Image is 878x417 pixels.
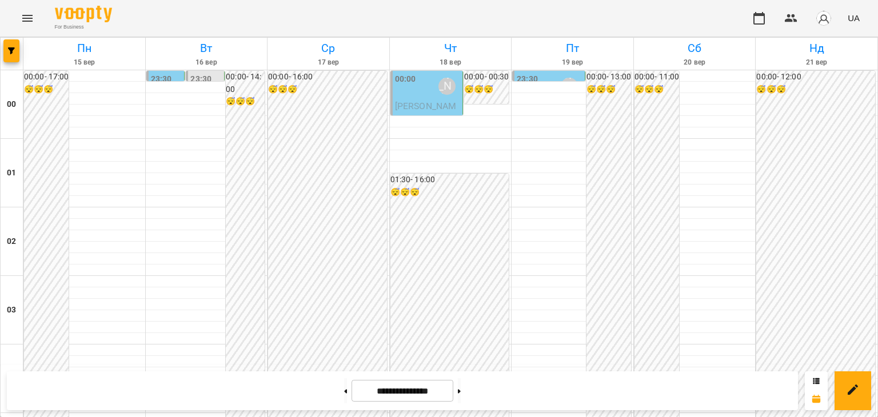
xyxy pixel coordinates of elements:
h6: Ср [269,39,388,57]
h6: Чт [392,39,510,57]
h6: 00:00 - 17:00 [24,71,69,83]
h6: 00:00 - 11:00 [634,71,679,83]
h6: 18 вер [392,57,510,68]
h6: 19 вер [513,57,632,68]
h6: 😴😴😴 [464,83,509,96]
h6: 😴😴😴 [634,83,679,96]
h6: 01 [7,167,16,179]
button: UA [843,7,864,29]
h6: 03 [7,304,16,316]
h6: Сб [636,39,754,57]
button: Menu [14,5,41,32]
h6: 00:00 - 00:30 [464,71,509,83]
h6: 00:00 - 14:00 [226,71,265,95]
h6: 02 [7,235,16,248]
h6: 16 вер [147,57,266,68]
img: avatar_s.png [816,10,832,26]
img: Voopty Logo [55,6,112,22]
h6: 😴😴😴 [390,186,509,199]
div: Мосюра Лариса [438,78,456,95]
h6: 😴😴😴 [268,83,387,96]
h6: 00:00 - 12:00 [756,71,875,83]
span: UA [848,12,860,24]
h6: 15 вер [25,57,143,68]
h6: 00:00 - 16:00 [268,71,387,83]
h6: 20 вер [636,57,754,68]
h6: 01:30 - 16:00 [390,174,509,186]
h6: Пн [25,39,143,57]
span: [PERSON_NAME] [395,101,457,125]
h6: Вт [147,39,266,57]
h6: 😴😴😴 [756,83,875,96]
h6: 00:00 - 13:00 [586,71,631,83]
h6: 😴😴😴 [586,83,631,96]
div: Мосюра Лариса [561,78,578,95]
label: 23:30 [517,73,538,86]
h6: 21 вер [757,57,876,68]
label: 00:00 [395,73,416,86]
h6: Нд [757,39,876,57]
span: For Business [55,23,112,31]
h6: 😴😴😴 [24,83,69,96]
label: 23:30 [190,73,211,86]
label: 23:30 [151,73,172,86]
h6: 00 [7,98,16,111]
h6: 17 вер [269,57,388,68]
h6: Пт [513,39,632,57]
h6: 😴😴😴 [226,95,265,108]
